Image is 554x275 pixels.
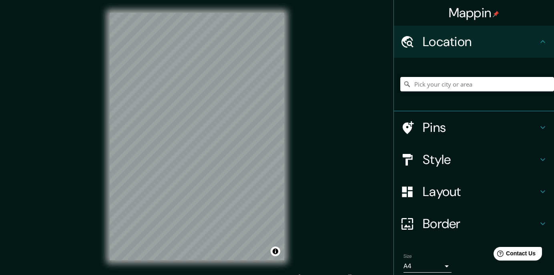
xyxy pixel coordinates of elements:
[394,176,554,208] div: Layout
[394,26,554,58] div: Location
[449,5,500,21] h4: Mappin
[423,216,538,232] h4: Border
[403,260,452,273] div: A4
[394,144,554,176] div: Style
[403,253,412,260] label: Size
[423,34,538,50] h4: Location
[271,247,280,256] button: Toggle attribution
[423,184,538,200] h4: Layout
[423,152,538,168] h4: Style
[394,111,554,144] div: Pins
[483,244,545,266] iframe: Help widget launcher
[110,13,284,260] canvas: Map
[400,77,554,91] input: Pick your city or area
[423,119,538,135] h4: Pins
[394,208,554,240] div: Border
[493,11,499,17] img: pin-icon.png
